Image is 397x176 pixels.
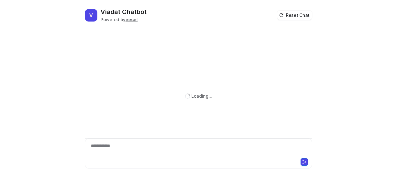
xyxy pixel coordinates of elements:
h2: Viadat Chatbot [100,7,147,16]
span: V [85,9,97,22]
button: Reset Chat [277,11,312,20]
div: Loading... [191,93,212,99]
div: Powered by [100,16,147,23]
b: eesel [125,17,138,22]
